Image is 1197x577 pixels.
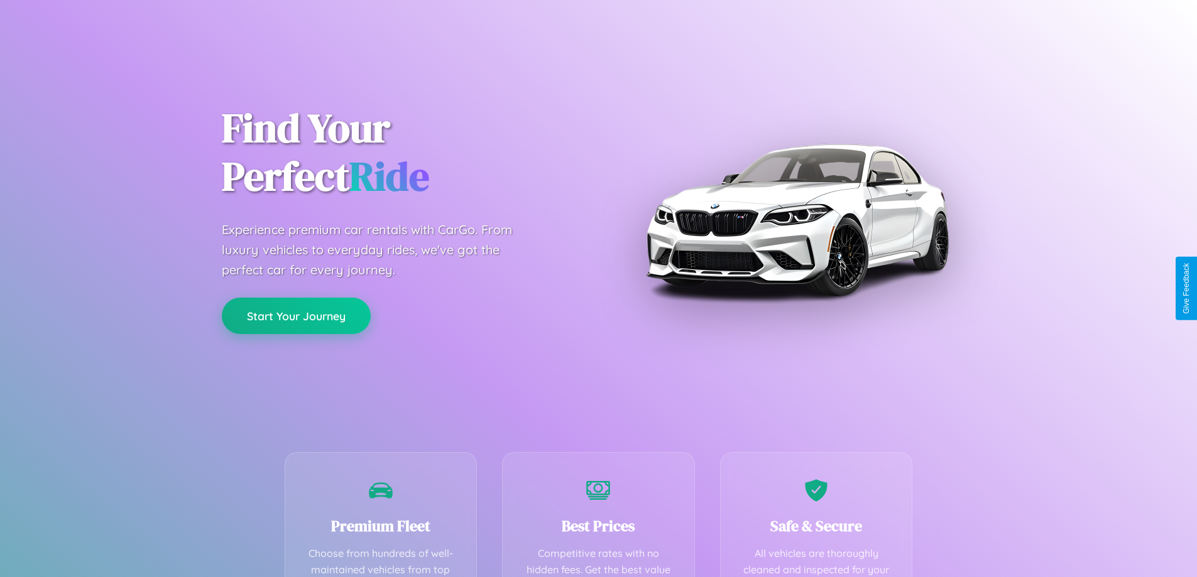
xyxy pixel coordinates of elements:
h3: Premium Fleet [304,515,458,536]
h3: Best Prices [522,515,675,536]
h3: Safe & Secure [740,515,894,536]
p: Experience premium car rentals with CarGo. From luxury vehicles to everyday rides, we've got the ... [222,220,536,280]
button: Start Your Journey [222,298,371,334]
div: Give Feedback [1182,263,1191,314]
img: Premium BMW car rental vehicle [640,63,954,377]
span: Ride [349,149,429,203]
h1: Find Your Perfect [222,104,580,201]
